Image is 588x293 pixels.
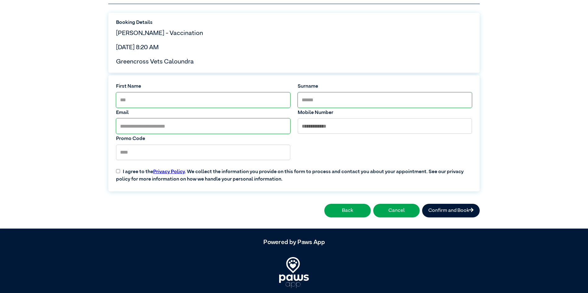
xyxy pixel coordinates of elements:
[279,257,309,288] img: PawsApp
[116,59,194,65] span: Greencross Vets Caloundra
[153,169,185,174] a: Privacy Policy
[324,204,371,217] button: Back
[422,204,480,217] button: Confirm and Book
[116,19,472,26] label: Booking Details
[116,44,159,50] span: [DATE] 8:20 AM
[298,109,472,116] label: Mobile Number
[112,163,476,183] label: I agree to the . We collect the information you provide on this form to process and contact you a...
[116,30,203,36] span: [PERSON_NAME] - Vaccination
[373,204,420,217] button: Cancel
[116,135,290,142] label: Promo Code
[116,169,120,173] input: I agree to thePrivacy Policy. We collect the information you provide on this form to process and ...
[298,83,472,90] label: Surname
[108,238,480,246] h5: Powered by Paws App
[116,109,290,116] label: Email
[116,83,290,90] label: First Name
